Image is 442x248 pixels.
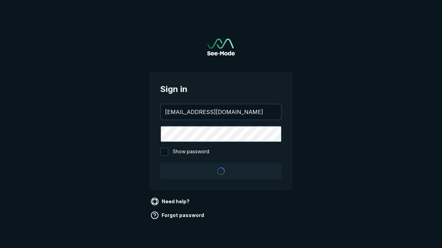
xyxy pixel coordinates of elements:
span: Show password [173,148,209,156]
a: Need help? [149,196,192,207]
a: Forgot password [149,210,207,221]
img: See-Mode Logo [207,39,235,55]
input: your@email.com [161,104,281,120]
span: Sign in [160,83,282,95]
a: Go to sign in [207,39,235,55]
